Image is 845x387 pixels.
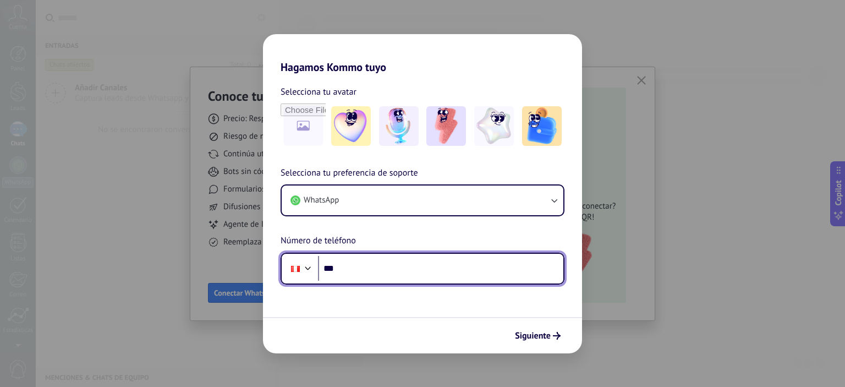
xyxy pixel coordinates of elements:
[510,326,566,345] button: Siguiente
[426,106,466,146] img: -3.jpeg
[263,34,582,74] h2: Hagamos Kommo tuyo
[474,106,514,146] img: -4.jpeg
[281,234,356,248] span: Número de teléfono
[331,106,371,146] img: -1.jpeg
[281,85,356,99] span: Selecciona tu avatar
[515,332,551,340] span: Siguiente
[282,186,563,215] button: WhatsApp
[281,166,418,181] span: Selecciona tu preferencia de soporte
[379,106,419,146] img: -2.jpeg
[522,106,562,146] img: -5.jpeg
[304,195,339,206] span: WhatsApp
[285,257,306,280] div: Peru: + 51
